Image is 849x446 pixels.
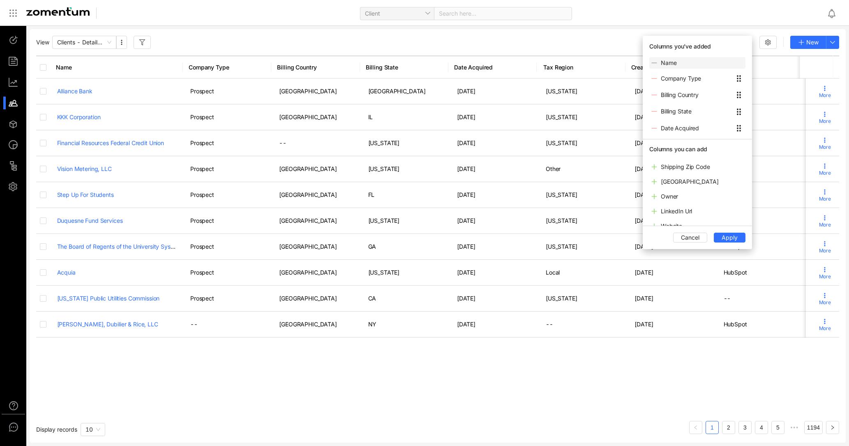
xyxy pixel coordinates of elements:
[724,139,799,147] div: --
[689,421,702,434] li: Previous Page
[57,217,123,224] a: Duquesne Fund Services
[714,233,745,243] button: Apply
[190,191,266,199] div: Prospect
[546,243,621,251] div: [US_STATE]
[272,79,361,104] td: [GEOGRAPHIC_DATA]
[546,320,621,328] div: --
[272,156,361,182] td: [GEOGRAPHIC_DATA]
[628,286,717,312] td: [DATE]
[628,130,717,156] td: [DATE]
[661,222,682,230] span: Website
[546,87,621,95] div: [US_STATE]
[546,139,621,147] div: [US_STATE]
[450,208,539,234] td: [DATE]
[722,421,735,434] a: 2
[631,63,704,72] span: Created
[804,421,823,434] li: 1194
[772,421,784,434] a: 5
[546,113,621,121] div: [US_STATE]
[272,312,361,337] td: [GEOGRAPHIC_DATA]
[57,243,185,250] a: The Board of Regents of the University System...
[661,207,692,215] span: LinkedIn Url
[190,217,266,225] div: Prospect
[771,421,784,434] li: 5
[661,163,710,171] span: Shipping Zip Code
[362,130,450,156] td: [US_STATE]
[272,286,361,312] td: [GEOGRAPHIC_DATA]
[190,320,266,328] div: --
[454,63,526,72] span: Date Acquired
[450,260,539,286] td: [DATE]
[272,234,361,260] td: [GEOGRAPHIC_DATA]
[277,63,349,72] span: Billing Country
[689,421,702,434] button: left
[681,233,699,242] span: Cancel
[450,234,539,260] td: [DATE]
[661,74,701,83] span: Company Type
[788,421,801,434] span: •••
[57,36,111,49] span: Clients - Detailed View
[362,182,450,208] td: FL
[362,104,450,130] td: IL
[724,191,799,199] div: HubSpot
[628,312,717,337] td: [DATE]
[739,421,751,434] a: 3
[819,118,831,125] span: More
[819,325,831,332] span: More
[57,321,158,328] a: [PERSON_NAME], Dubilier & Rice, LLC
[57,88,92,95] a: Alliance Bank
[724,87,799,95] div: --
[546,268,621,277] div: Local
[362,156,450,182] td: [US_STATE]
[661,59,676,67] span: Name
[36,426,77,433] span: Display records
[819,195,831,203] span: More
[365,7,430,20] span: Client
[819,299,831,306] span: More
[826,421,839,434] li: Next Page
[450,79,539,104] td: [DATE]
[190,268,266,277] div: Prospect
[272,208,361,234] td: [GEOGRAPHIC_DATA]
[805,421,822,434] a: 1194
[190,165,266,173] div: Prospect
[819,247,831,254] span: More
[724,113,799,121] div: --
[706,421,719,434] li: 1
[628,104,717,130] td: [DATE]
[628,182,717,208] td: [DATE]
[826,421,839,434] button: right
[57,113,101,120] a: KKK Corporation
[724,294,799,303] div: --
[628,156,717,182] td: [DATE]
[57,165,112,172] a: Vision Metering, LLC
[649,36,745,54] span: Columns you’ve added
[272,104,361,130] td: [GEOGRAPHIC_DATA]
[628,234,717,260] td: [DATE]
[362,234,450,260] td: GA
[546,217,621,225] div: [US_STATE]
[628,260,717,286] td: [DATE]
[362,208,450,234] td: [US_STATE]
[362,286,450,312] td: CA
[722,421,735,434] li: 2
[827,4,843,23] div: Notifications
[830,425,835,430] span: right
[190,139,266,147] div: Prospect
[661,107,692,116] span: Billing State
[537,55,625,79] th: Tax Region
[722,233,738,242] span: Apply
[57,295,160,302] a: [US_STATE] Public Utilities Commission
[706,421,718,434] a: 1
[450,286,539,312] td: [DATE]
[546,191,621,199] div: [US_STATE]
[661,178,719,186] span: [GEOGRAPHIC_DATA]
[362,260,450,286] td: [US_STATE]
[673,233,707,243] button: Cancel
[450,130,539,156] td: [DATE]
[56,63,173,72] span: Name
[790,36,826,49] button: New
[661,91,699,99] span: Billing Country
[693,425,698,430] span: left
[366,63,438,72] span: Billing State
